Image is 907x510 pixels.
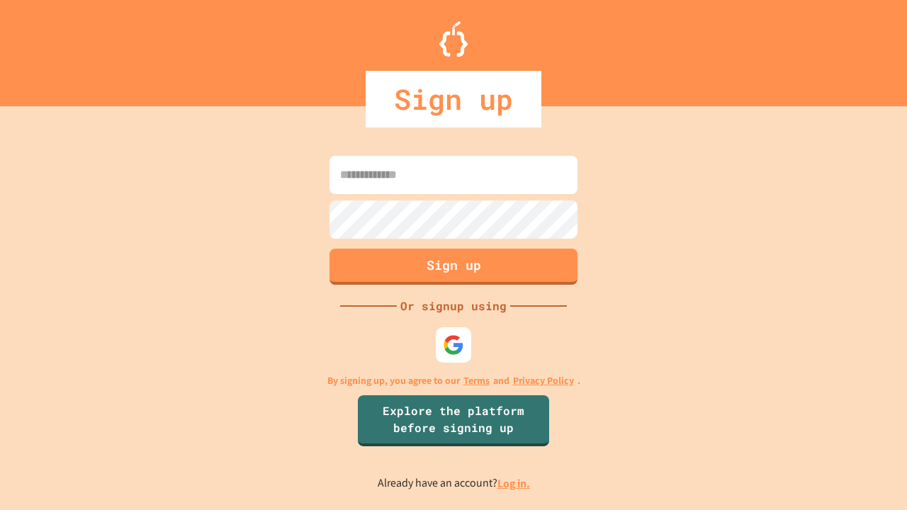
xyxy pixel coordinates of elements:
[439,21,468,57] img: Logo.svg
[327,373,580,388] p: By signing up, you agree to our and .
[329,249,578,285] button: Sign up
[443,334,464,356] img: google-icon.svg
[378,475,530,492] p: Already have an account?
[366,71,541,127] div: Sign up
[463,373,490,388] a: Terms
[513,373,574,388] a: Privacy Policy
[497,476,530,491] a: Log in.
[358,395,549,446] a: Explore the platform before signing up
[397,297,510,314] div: Or signup using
